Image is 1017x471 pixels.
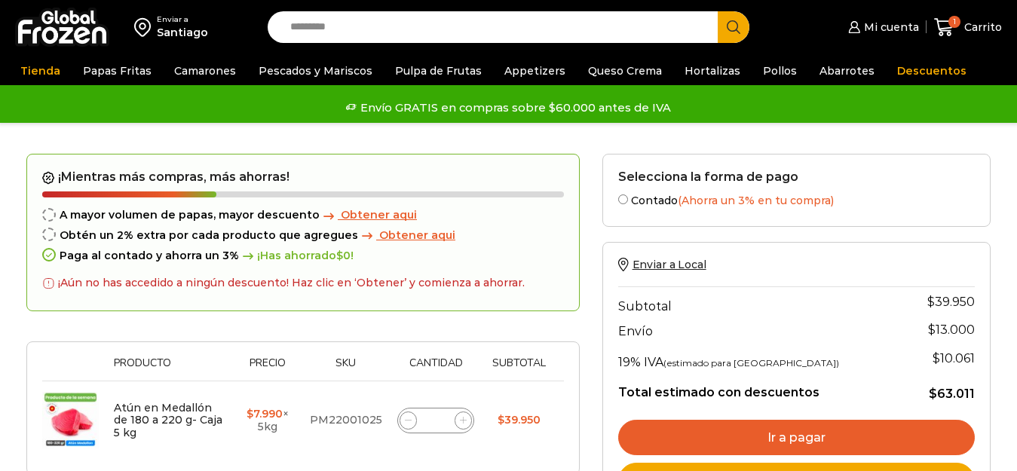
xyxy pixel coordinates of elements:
span: $ [247,407,253,421]
span: $ [336,249,343,262]
th: Total estimado con descuentos [618,373,905,402]
a: Pescados y Mariscos [251,57,380,85]
button: Search button [718,11,749,43]
th: Cantidad [390,357,482,381]
a: Camarones [167,57,244,85]
input: Contado(Ahorra un 3% en tu compra) [618,194,628,204]
th: Precio [233,357,302,381]
bdi: 39.950 [498,413,541,427]
a: Appetizers [497,57,573,85]
span: 1 [948,16,960,28]
img: address-field-icon.svg [134,14,157,40]
span: Carrito [960,20,1002,35]
h2: Selecciona la forma de pago [618,170,975,184]
bdi: 39.950 [927,295,975,309]
span: Mi cuenta [860,20,919,35]
th: Subtotal [618,287,905,317]
small: (estimado para [GEOGRAPHIC_DATA]) [663,357,839,369]
bdi: 63.011 [929,387,975,401]
span: Obtener aqui [341,208,417,222]
a: Atún en Medallón de 180 a 220 g- Caja 5 kg [114,401,222,440]
bdi: 13.000 [928,323,975,337]
span: 10.061 [933,351,975,365]
a: Pollos [755,57,804,85]
div: Obtén un 2% extra por cada producto que agregues [42,229,564,242]
a: Pulpa de Frutas [388,57,489,85]
a: Obtener aqui [358,229,455,242]
input: Product quantity [425,410,446,431]
span: $ [498,413,504,427]
span: (Ahorra un 3% en tu compra) [678,194,834,207]
div: ¡Aún no has accedido a ningún descuento! Haz clic en ‘Obtener’ y comienza a ahorrar. [42,270,525,296]
a: Mi cuenta [844,12,918,42]
div: Paga al contado y ahorra un 3% [42,249,564,262]
a: Enviar a Local [618,258,706,271]
h2: ¡Mientras más compras, más ahorras! [42,170,564,185]
span: ¡Has ahorrado ! [239,249,354,262]
a: Tienda [13,57,68,85]
div: Santiago [157,25,208,40]
span: Enviar a Local [633,258,706,271]
th: Producto [106,357,233,381]
th: Envío [618,317,905,344]
th: 19% IVA [618,343,905,373]
span: $ [929,387,937,401]
a: Papas Fritas [75,57,159,85]
a: Descuentos [890,57,974,85]
a: Obtener aqui [320,209,417,222]
a: Ir a pagar [618,420,975,456]
bdi: 0 [336,249,351,262]
bdi: 7.990 [247,407,283,421]
th: Sku [302,357,390,381]
td: × 5kg [233,381,302,460]
label: Contado [618,191,975,207]
a: Queso Crema [580,57,669,85]
a: Hortalizas [677,57,748,85]
span: $ [928,323,936,337]
span: Obtener aqui [379,228,455,242]
th: Subtotal [482,357,556,381]
span: $ [933,351,940,365]
a: Abarrotes [812,57,882,85]
div: A mayor volumen de papas, mayor descuento [42,209,564,222]
td: PM22001025 [302,381,390,460]
span: $ [927,295,935,309]
a: 1 Carrito [934,10,1002,45]
div: Enviar a [157,14,208,25]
